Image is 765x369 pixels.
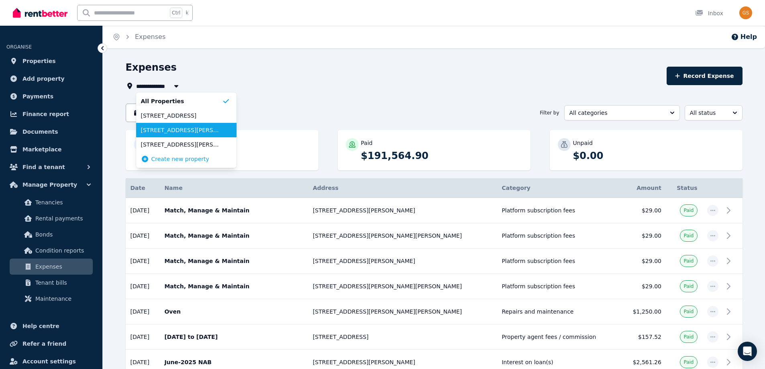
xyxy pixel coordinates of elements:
[361,139,373,147] p: Paid
[164,232,303,240] p: Match, Manage & Maintain
[564,105,680,120] button: All categories
[164,358,303,366] p: June-2025 NAB
[685,105,743,120] button: All status
[695,9,723,17] div: Inbox
[141,126,222,134] span: [STREET_ADDRESS][PERSON_NAME][PERSON_NAME]
[683,258,694,264] span: Paid
[35,278,90,287] span: Tenant bills
[683,207,694,214] span: Paid
[126,324,160,350] td: [DATE]
[10,259,93,275] a: Expenses
[683,308,694,315] span: Paid
[739,6,752,19] img: Goldie Shergill
[497,274,620,299] td: Platform subscription fees
[159,178,308,198] th: Name
[22,162,65,172] span: Find a tenant
[35,294,90,304] span: Maintenance
[540,110,559,116] span: Filter by
[35,214,90,223] span: Rental payments
[308,249,497,274] td: [STREET_ADDRESS][PERSON_NAME]
[308,198,497,223] td: [STREET_ADDRESS][PERSON_NAME]
[667,67,742,85] button: Record Expense
[6,88,96,104] a: Payments
[22,127,58,137] span: Documents
[141,141,222,149] span: [STREET_ADDRESS][PERSON_NAME]
[308,299,497,324] td: [STREET_ADDRESS][PERSON_NAME][PERSON_NAME]
[170,8,182,18] span: Ctrl
[10,275,93,291] a: Tenant bills
[308,274,497,299] td: [STREET_ADDRESS][PERSON_NAME][PERSON_NAME]
[164,333,303,341] p: [DATE] to [DATE]
[126,249,160,274] td: [DATE]
[621,299,666,324] td: $1,250.00
[141,97,222,105] span: All Properties
[35,198,90,207] span: Tenancies
[22,109,69,119] span: Finance report
[35,230,90,239] span: Bonds
[497,324,620,350] td: Property agent fees / commission
[690,109,726,117] span: All status
[126,299,160,324] td: [DATE]
[151,155,209,163] span: Create new property
[621,223,666,249] td: $29.00
[35,246,90,255] span: Condition reports
[573,149,734,162] p: $0.00
[683,359,694,365] span: Paid
[621,274,666,299] td: $29.00
[10,210,93,226] a: Rental payments
[569,109,663,117] span: All categories
[22,357,76,366] span: Account settings
[573,139,593,147] p: Unpaid
[666,178,702,198] th: Status
[621,324,666,350] td: $157.52
[10,291,93,307] a: Maintenance
[126,104,179,122] button: Date filter
[497,198,620,223] td: Platform subscription fees
[22,145,61,154] span: Marketplace
[164,257,303,265] p: Match, Manage & Maintain
[6,106,96,122] a: Finance report
[135,33,165,41] a: Expenses
[497,299,620,324] td: Repairs and maintenance
[683,334,694,340] span: Paid
[6,318,96,334] a: Help centre
[103,26,175,48] nav: Breadcrumb
[361,149,522,162] p: $191,564.90
[22,92,53,101] span: Payments
[22,339,66,349] span: Refer a friend
[621,249,666,274] td: $29.00
[126,198,160,223] td: [DATE]
[6,53,96,69] a: Properties
[164,308,303,316] p: Oven
[621,178,666,198] th: Amount
[22,74,65,84] span: Add property
[683,232,694,239] span: Paid
[164,282,303,290] p: Match, Manage & Maintain
[186,10,188,16] span: k
[35,262,90,271] span: Expenses
[738,342,757,361] div: Open Intercom Messenger
[22,56,56,66] span: Properties
[6,141,96,157] a: Marketplace
[6,177,96,193] button: Manage Property
[141,112,222,120] span: [STREET_ADDRESS]
[126,223,160,249] td: [DATE]
[683,283,694,289] span: Paid
[6,124,96,140] a: Documents
[308,178,497,198] th: Address
[6,44,32,50] span: ORGANISE
[22,180,77,190] span: Manage Property
[6,71,96,87] a: Add property
[126,61,177,74] h1: Expenses
[13,7,67,19] img: RentBetter
[6,336,96,352] a: Refer a friend
[731,32,757,42] button: Help
[126,274,160,299] td: [DATE]
[10,243,93,259] a: Condition reports
[497,178,620,198] th: Category
[164,206,303,214] p: Match, Manage & Maintain
[621,198,666,223] td: $29.00
[10,226,93,243] a: Bonds
[22,321,59,331] span: Help centre
[308,324,497,350] td: [STREET_ADDRESS]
